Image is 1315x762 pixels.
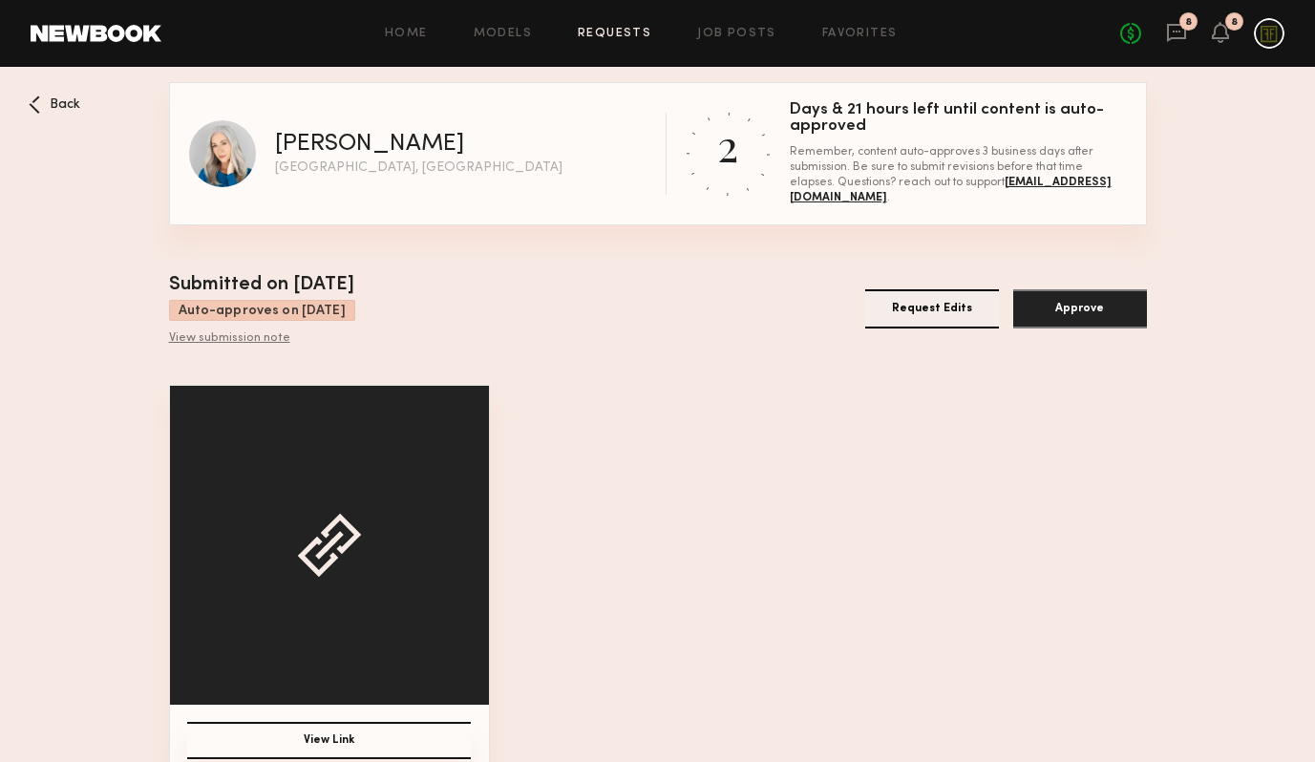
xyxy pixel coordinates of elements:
[1013,289,1147,328] button: Approve
[1185,17,1192,28] div: 8
[717,116,738,174] div: 2
[169,271,355,300] div: Submitted on [DATE]
[187,722,471,759] button: View Link
[578,28,651,40] a: Requests
[385,28,428,40] a: Home
[1166,22,1187,46] a: 8
[1231,17,1238,28] div: 8
[697,28,776,40] a: Job Posts
[790,144,1127,205] div: Remember, content auto-approves 3 business days after submission. Be sure to submit revisions bef...
[169,331,355,347] div: View submission note
[822,28,898,40] a: Favorites
[474,28,532,40] a: Models
[275,133,464,157] div: [PERSON_NAME]
[169,300,355,321] div: Auto-approves on [DATE]
[865,289,999,328] button: Request Edits
[50,98,80,112] span: Back
[189,120,256,187] img: Jill S profile picture.
[790,102,1127,135] div: Days & 21 hours left until content is auto-approved
[275,161,562,175] div: [GEOGRAPHIC_DATA], [GEOGRAPHIC_DATA]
